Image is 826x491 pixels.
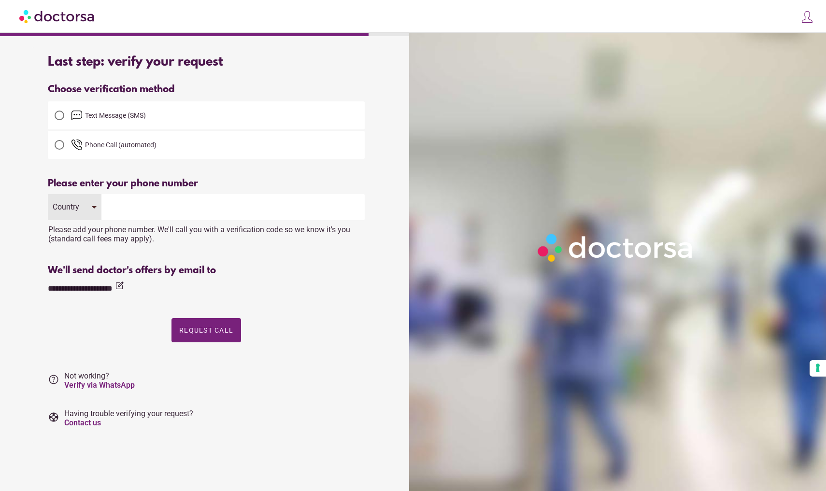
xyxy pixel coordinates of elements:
div: Please add your phone number. We'll call you with a verification code so we know it's you (standa... [48,220,365,243]
img: phone [71,139,83,151]
span: Not working? [64,371,135,390]
i: support [48,411,59,423]
span: Having trouble verifying your request? [64,409,193,427]
span: Request Call [179,326,233,334]
div: Country [53,202,83,211]
button: Your consent preferences for tracking technologies [810,360,826,377]
span: Text Message (SMS) [85,112,146,119]
img: icons8-customer-100.png [800,10,814,24]
i: edit_square [114,281,124,291]
img: email [71,110,83,121]
span: Phone Call (automated) [85,141,157,149]
div: Last step: verify your request [48,55,365,70]
div: Choose verification method [48,84,365,95]
div: Please enter your phone number [48,178,365,189]
div: We'll send doctor's offers by email to [48,265,365,276]
a: Contact us [64,418,101,427]
img: Doctorsa.com [19,5,96,27]
img: Logo-Doctorsa-trans-White-partial-flat.png [533,229,698,266]
a: Verify via WhatsApp [64,380,135,390]
button: Request Call [171,318,241,342]
i: help [48,374,59,385]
